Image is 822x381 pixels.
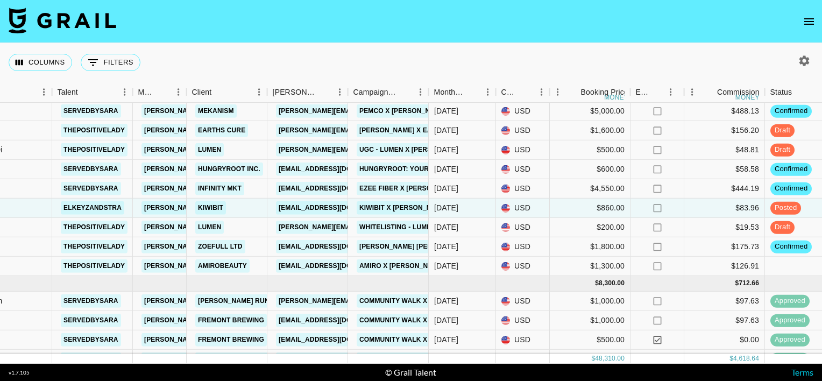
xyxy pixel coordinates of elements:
[684,140,765,160] div: $48.81
[141,259,372,273] a: [PERSON_NAME][EMAIL_ADDRESS][PERSON_NAME][DOMAIN_NAME]
[770,335,810,345] span: approved
[496,330,550,350] div: USD
[735,94,760,101] div: money
[496,292,550,311] div: USD
[735,279,739,288] div: $
[332,84,348,100] button: Menu
[465,84,480,100] button: Sort
[550,160,630,179] div: $600.00
[52,82,133,103] div: Talent
[276,294,507,308] a: [PERSON_NAME][EMAIL_ADDRESS][PERSON_NAME][DOMAIN_NAME]
[770,315,810,326] span: approved
[550,121,630,140] div: $1,600.00
[434,144,458,155] div: Oct '25
[434,334,458,345] div: Sep '25
[357,240,510,253] a: [PERSON_NAME] [PERSON_NAME] - 3 Month
[798,11,820,32] button: open drawer
[195,333,267,347] a: Fremont Brewing
[770,145,795,155] span: draft
[792,84,807,100] button: Sort
[429,82,496,103] div: Month Due
[434,260,458,271] div: Oct '25
[434,105,458,116] div: Oct '25
[684,102,765,121] div: $488.13
[496,237,550,257] div: USD
[357,259,448,273] a: Amiro X [PERSON_NAME]
[81,54,140,71] button: Show filters
[770,184,812,194] span: confirmed
[770,125,795,136] span: draft
[684,218,765,237] div: $19.53
[550,140,630,160] div: $500.00
[550,84,566,100] button: Menu
[192,82,212,103] div: Client
[684,237,765,257] div: $175.73
[733,354,759,363] div: 4,618.64
[61,221,127,234] a: thepositivelady
[61,352,121,366] a: servedbysara
[276,221,451,234] a: [PERSON_NAME][EMAIL_ADDRESS][DOMAIN_NAME]
[770,296,810,306] span: approved
[195,314,267,327] a: Fremont Brewing
[61,259,127,273] a: thepositivelady
[141,163,372,176] a: [PERSON_NAME][EMAIL_ADDRESS][PERSON_NAME][DOMAIN_NAME]
[357,182,464,195] a: Ezee Fiber X [PERSON_NAME]
[61,294,121,308] a: servedbysara
[684,179,765,199] div: $444.19
[36,84,52,100] button: Menu
[171,84,187,100] button: Menu
[141,221,372,234] a: [PERSON_NAME][EMAIL_ADDRESS][PERSON_NAME][DOMAIN_NAME]
[550,102,630,121] div: $5,000.00
[141,182,372,195] a: [PERSON_NAME][EMAIL_ADDRESS][PERSON_NAME][DOMAIN_NAME]
[317,84,332,100] button: Sort
[550,199,630,218] div: $860.00
[195,104,237,118] a: Mekanism
[595,354,625,363] div: 48,310.00
[729,354,733,363] div: $
[684,311,765,330] div: $97.63
[684,330,765,350] div: $0.00
[211,84,226,100] button: Sort
[434,315,458,326] div: Sep '25
[434,222,458,232] div: Oct '25
[276,104,507,118] a: [PERSON_NAME][EMAIL_ADDRESS][PERSON_NAME][DOMAIN_NAME]
[141,104,372,118] a: [PERSON_NAME][EMAIL_ADDRESS][PERSON_NAME][DOMAIN_NAME]
[413,84,429,100] button: Menu
[496,102,550,121] div: USD
[591,354,595,363] div: $
[357,143,469,157] a: UGC - Lumen X [PERSON_NAME]
[434,295,458,306] div: Sep '25
[684,121,765,140] div: $156.20
[251,84,267,100] button: Menu
[770,164,812,174] span: confirmed
[195,259,250,273] a: amirobeauty
[141,143,372,157] a: [PERSON_NAME][EMAIL_ADDRESS][PERSON_NAME][DOMAIN_NAME]
[398,84,413,100] button: Sort
[550,292,630,311] div: $1,000.00
[276,124,451,137] a: [PERSON_NAME][EMAIL_ADDRESS][DOMAIN_NAME]
[684,257,765,276] div: $126.91
[141,314,372,327] a: [PERSON_NAME][EMAIL_ADDRESS][PERSON_NAME][DOMAIN_NAME]
[434,202,458,213] div: Oct '25
[684,199,765,218] div: $83.96
[550,218,630,237] div: $200.00
[61,314,121,327] a: servedbysara
[276,143,451,157] a: [PERSON_NAME][EMAIL_ADDRESS][DOMAIN_NAME]
[276,240,396,253] a: [EMAIL_ADDRESS][DOMAIN_NAME]
[276,333,396,347] a: [EMAIL_ADDRESS][DOMAIN_NAME]
[276,259,396,273] a: [EMAIL_ADDRESS][DOMAIN_NAME]
[155,84,171,100] button: Sort
[9,8,116,33] img: Grail Talent
[195,221,224,234] a: Lumen
[770,242,812,252] span: confirmed
[357,314,594,327] a: Community Walk X [PERSON_NAME], Brooks, [GEOGRAPHIC_DATA]
[566,84,581,100] button: Sort
[496,160,550,179] div: USD
[141,201,372,215] a: [PERSON_NAME][EMAIL_ADDRESS][PERSON_NAME][DOMAIN_NAME]
[519,84,534,100] button: Sort
[630,82,684,103] div: Expenses: Remove Commission?
[357,104,450,118] a: PemCo X [PERSON_NAME]
[496,199,550,218] div: USD
[496,82,550,103] div: Currency
[702,84,717,100] button: Sort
